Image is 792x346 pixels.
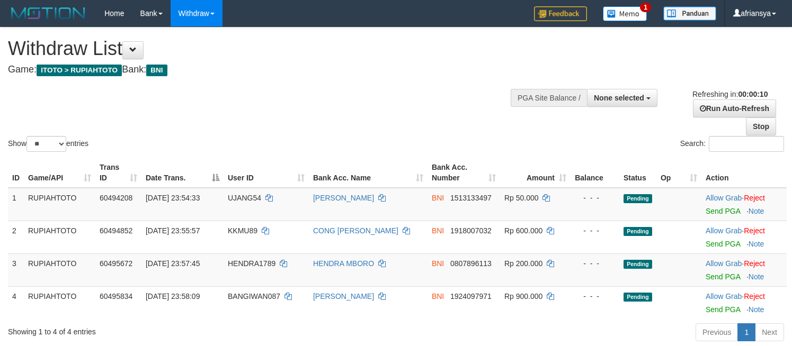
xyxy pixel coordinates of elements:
h4: Game: Bank: [8,65,518,75]
th: Amount: activate to sort column ascending [500,158,571,188]
a: Allow Grab [706,226,742,235]
span: [DATE] 23:55:57 [146,226,200,235]
td: · [701,188,787,221]
a: Allow Grab [706,292,742,301]
div: PGA Site Balance / [511,89,587,107]
th: User ID: activate to sort column ascending [224,158,309,188]
span: Rp 50.000 [504,194,539,202]
button: None selected [587,89,657,107]
div: Showing 1 to 4 of 4 entries [8,322,322,337]
span: Refreshing in: [692,90,768,98]
label: Show entries [8,136,88,152]
th: Game/API: activate to sort column ascending [24,158,95,188]
span: KKMU89 [228,226,257,235]
th: Action [701,158,787,188]
a: [PERSON_NAME] [313,194,374,202]
span: · [706,292,744,301]
div: - - - [575,225,615,236]
div: - - - [575,258,615,269]
span: BNI [432,226,444,235]
a: Send PGA [706,240,740,248]
td: · [701,286,787,319]
span: BNI [432,259,444,268]
span: BNI [146,65,167,76]
a: Previous [696,323,738,341]
span: [DATE] 23:57:45 [146,259,200,268]
a: Reject [744,226,765,235]
a: Reject [744,194,765,202]
img: panduan.png [663,6,716,21]
span: Copy 1924097971 to clipboard [450,292,492,301]
td: RUPIAHTOTO [24,253,95,286]
span: ITOTO > RUPIAHTOTO [37,65,122,76]
span: · [706,259,744,268]
img: Feedback.jpg [534,6,587,21]
a: Reject [744,292,765,301]
a: HENDRA MBORO [313,259,374,268]
td: 3 [8,253,24,286]
span: 60495672 [100,259,132,268]
span: UJANG54 [228,194,261,202]
span: 60494852 [100,226,132,235]
span: BNI [432,292,444,301]
span: Pending [624,227,652,236]
th: Balance [571,158,619,188]
a: CONG [PERSON_NAME] [313,226,398,235]
span: Rp 200.000 [504,259,542,268]
span: BANGIWAN087 [228,292,280,301]
span: Pending [624,194,652,203]
span: BNI [432,194,444,202]
span: HENDRA1789 [228,259,275,268]
span: Copy 0807896113 to clipboard [450,259,492,268]
h1: Withdraw List [8,38,518,59]
a: Stop [746,117,776,135]
td: RUPIAHTOTO [24,188,95,221]
span: · [706,226,744,235]
td: 4 [8,286,24,319]
a: Next [755,323,784,341]
a: Note [749,305,764,314]
a: Send PGA [706,305,740,314]
label: Search: [680,136,784,152]
th: Date Trans.: activate to sort column descending [141,158,224,188]
a: Note [749,240,764,248]
span: · [706,194,744,202]
span: 60495834 [100,292,132,301]
th: Bank Acc. Number: activate to sort column ascending [428,158,500,188]
span: [DATE] 23:58:09 [146,292,200,301]
div: - - - [575,291,615,302]
select: Showentries [26,136,66,152]
th: Bank Acc. Name: activate to sort column ascending [309,158,428,188]
a: 1 [737,323,755,341]
a: Note [749,207,764,215]
span: Rp 600.000 [504,226,542,235]
span: 1 [640,3,651,12]
a: Run Auto-Refresh [693,99,776,117]
a: Send PGA [706,207,740,215]
a: [PERSON_NAME] [313,292,374,301]
td: · [701,221,787,253]
span: None selected [594,94,644,102]
div: - - - [575,193,615,203]
a: Send PGA [706,272,740,281]
input: Search: [709,136,784,152]
span: Rp 900.000 [504,292,542,301]
a: Allow Grab [706,194,742,202]
span: Copy 1513133497 to clipboard [450,194,492,202]
span: Copy 1918007032 to clipboard [450,226,492,235]
td: · [701,253,787,286]
th: Trans ID: activate to sort column ascending [95,158,141,188]
td: 1 [8,188,24,221]
td: 2 [8,221,24,253]
a: Note [749,272,764,281]
a: Reject [744,259,765,268]
span: Pending [624,293,652,302]
th: Op: activate to sort column ascending [656,158,701,188]
img: Button%20Memo.svg [603,6,647,21]
td: RUPIAHTOTO [24,221,95,253]
td: RUPIAHTOTO [24,286,95,319]
img: MOTION_logo.png [8,5,88,21]
strong: 00:00:10 [738,90,768,98]
th: Status [619,158,656,188]
span: 60494208 [100,194,132,202]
